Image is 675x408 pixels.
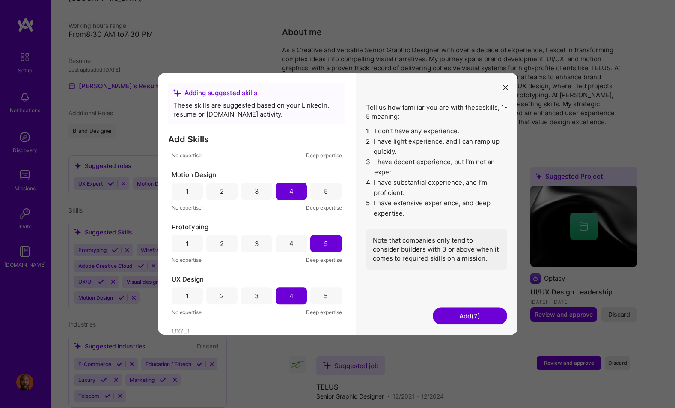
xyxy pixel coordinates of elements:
div: 5 [324,187,328,196]
div: Tell us how familiar you are with these skills , 1-5 meaning: [366,103,507,270]
li: I have decent experience, but I'm not an expert. [366,157,507,177]
span: UX Design [172,275,204,284]
span: No expertise [172,255,202,264]
div: 1 [186,291,189,300]
span: Motion Design [172,170,216,179]
div: Adding suggested skills [173,88,340,97]
div: 4 [289,187,294,196]
li: I don't have any experience. [366,126,507,136]
span: No expertise [172,151,202,160]
i: icon Close [503,85,508,90]
li: I have light experience, and I can ramp up quickly. [366,136,507,157]
div: 3 [255,187,259,196]
div: 4 [289,239,294,248]
div: 2 [220,291,224,300]
i: icon SuggestedTeams [173,89,181,97]
div: 4 [289,291,294,300]
div: modal [158,73,517,335]
span: No expertise [172,308,202,317]
span: 1 [366,126,371,136]
span: No expertise [172,203,202,212]
span: 5 [366,198,371,219]
span: Deep expertise [306,255,342,264]
li: I have extensive experience, and deep expertise. [366,198,507,219]
div: 1 [186,239,189,248]
span: UX/UI [172,327,190,336]
div: 5 [324,291,328,300]
div: 1 [186,187,189,196]
div: 2 [220,187,224,196]
span: 3 [366,157,371,177]
span: 4 [366,177,371,198]
span: 2 [366,136,371,157]
li: I have substantial experience, and I’m proficient. [366,177,507,198]
span: Deep expertise [306,151,342,160]
div: These skills are suggested based on your LinkedIn, resume or [DOMAIN_NAME] activity. [173,101,340,119]
div: 3 [255,291,259,300]
div: 2 [220,239,224,248]
div: 3 [255,239,259,248]
div: 5 [324,239,328,248]
span: Prototyping [172,222,208,231]
span: Deep expertise [306,203,342,212]
button: Add(7) [433,308,507,325]
span: Deep expertise [306,308,342,317]
div: Note that companies only tend to consider builders with 3 or above when it comes to required skil... [366,229,507,270]
h3: Add Skills [168,134,345,144]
